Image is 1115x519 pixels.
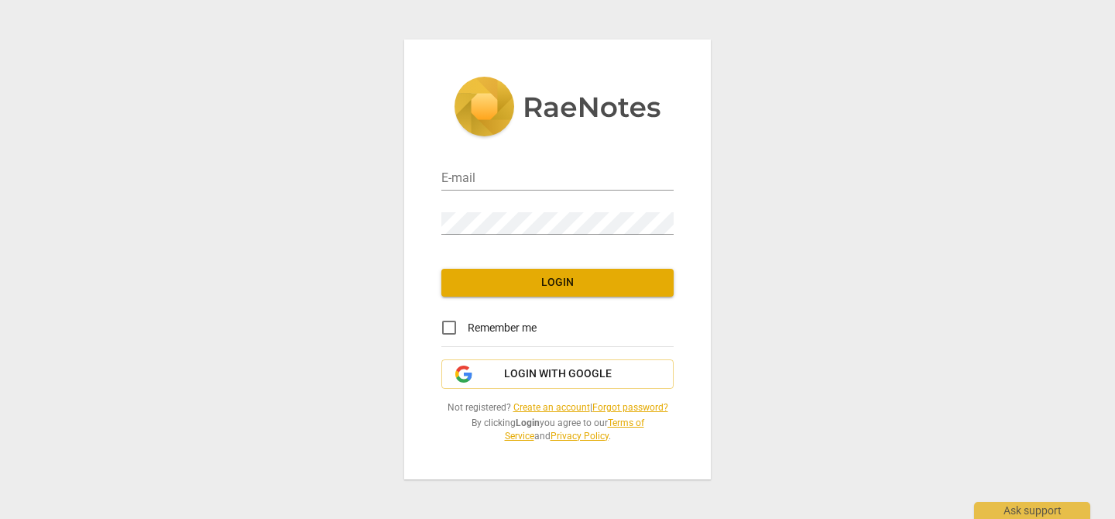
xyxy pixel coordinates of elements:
span: Login with Google [504,366,612,382]
div: Ask support [974,502,1090,519]
a: Forgot password? [592,402,668,413]
b: Login [516,418,540,428]
a: Privacy Policy [551,431,609,442]
span: By clicking you agree to our and . [441,417,674,442]
button: Login [441,269,674,297]
img: 5ac2273c67554f335776073100b6d88f.svg [454,77,661,140]
a: Create an account [513,402,590,413]
button: Login with Google [441,359,674,389]
a: Terms of Service [505,418,644,442]
span: Login [454,275,661,290]
span: Remember me [468,320,537,336]
span: Not registered? | [441,401,674,414]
